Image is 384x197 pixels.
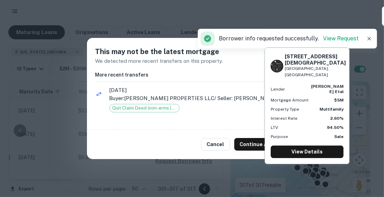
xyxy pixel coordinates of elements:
p: Buyer: [PERSON_NAME] PROPERTIES LLC / Seller: [PERSON_NAME] [109,94,289,103]
p: [GEOGRAPHIC_DATA], [GEOGRAPHIC_DATA] [285,65,346,79]
h6: [STREET_ADDRESS][DEMOGRAPHIC_DATA] [285,53,346,66]
strong: 94.50% [327,125,344,130]
strong: Multifamily [319,107,344,112]
h6: More recent transfers [95,71,289,79]
p: Property Type [271,106,299,112]
strong: 2.60% [330,116,344,121]
span: Quit Claim Deed (non-arms length) [110,105,179,112]
strong: Sale [334,134,344,139]
p: Purpose [271,133,288,140]
p: Borrower info requested successfully. [219,34,359,43]
button: Cancel [201,138,230,151]
strong: [PERSON_NAME] etal [311,84,344,94]
button: Continue Anyway [234,138,289,151]
h5: This may not be the latest mortgage [95,46,289,57]
strong: $5M [334,98,344,103]
p: LTV [271,124,278,131]
span: [DATE] [109,86,289,94]
p: Mortgage Amount [271,97,309,103]
a: View Request [323,35,359,42]
div: Quit Claim Deed (non-arms length) [109,104,180,112]
iframe: Chat Widget [349,141,384,175]
p: Interest Rate [271,115,297,122]
p: Lender [271,86,285,92]
p: We detected more recent transfers on this property. [95,57,289,65]
a: View Details [271,145,344,158]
